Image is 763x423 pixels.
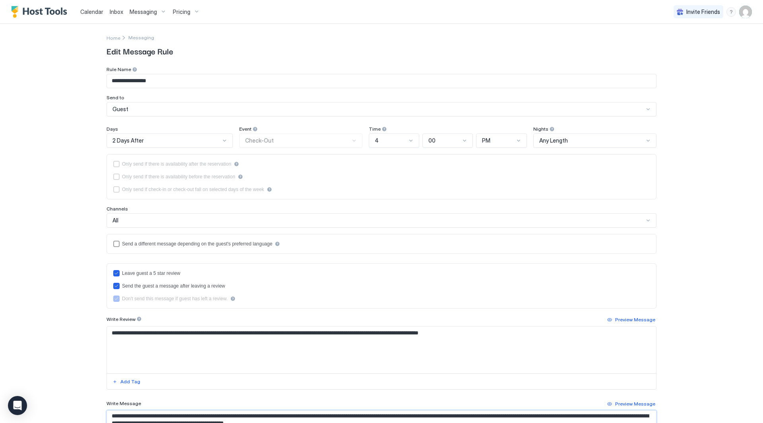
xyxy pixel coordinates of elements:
span: Messaging [128,35,154,41]
a: Host Tools Logo [11,6,71,18]
span: Pricing [173,8,190,15]
div: beforeReservation [113,174,650,180]
button: Preview Message [606,399,656,409]
button: Preview Message [606,315,656,324]
span: Days [107,126,118,132]
div: afterReservation [113,161,650,167]
div: Leave guest a 5 star review [122,270,180,276]
span: Guest [112,106,128,113]
span: Invite Friends [686,8,720,15]
div: isLimited [113,186,650,193]
div: Preview Message [615,400,655,408]
div: Don't send this message if guest has left a review. [122,296,228,301]
span: PM [482,137,490,144]
div: Send the guest a message after leaving a review [122,283,225,289]
div: menu [726,7,736,17]
span: Nights [533,126,548,132]
div: Breadcrumb [107,33,120,42]
a: Calendar [80,8,103,16]
span: 2 Days After [112,137,144,144]
div: Breadcrumb [128,35,154,41]
div: Send a different message depending on the guest's preferred language [122,241,272,247]
span: Calendar [80,8,103,15]
span: Edit Message Rule [107,45,656,57]
div: disableMessageAfterReview [113,296,650,302]
span: Time [369,126,381,132]
div: User profile [739,6,752,18]
div: Open Intercom Messenger [8,396,27,415]
div: Add Tag [120,378,140,385]
span: 00 [428,137,436,144]
span: Inbox [110,8,123,15]
span: Write Message [107,400,141,406]
span: All [112,217,118,224]
span: Rule Name [107,66,131,72]
div: sendMessageAfterLeavingReview [113,283,650,289]
a: Inbox [110,8,123,16]
span: Home [107,35,120,41]
span: Write Review [107,316,136,322]
span: Send to [107,95,124,100]
span: 4 [375,137,379,144]
div: Only send if there is availability before the reservation [122,174,235,180]
span: Any Length [539,137,568,144]
span: Channels [107,206,128,212]
span: Event [239,126,252,132]
div: Only send if there is availability after the reservation [122,161,231,167]
input: Input Field [107,74,656,88]
a: Home [107,33,120,42]
div: Preview Message [615,316,655,323]
textarea: Input Field [107,326,656,373]
div: reviewEnabled [113,270,650,276]
div: languagesEnabled [113,241,650,247]
span: Messaging [130,8,157,15]
div: Only send if check-in or check-out fall on selected days of the week [122,187,264,192]
button: Add Tag [111,377,141,386]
